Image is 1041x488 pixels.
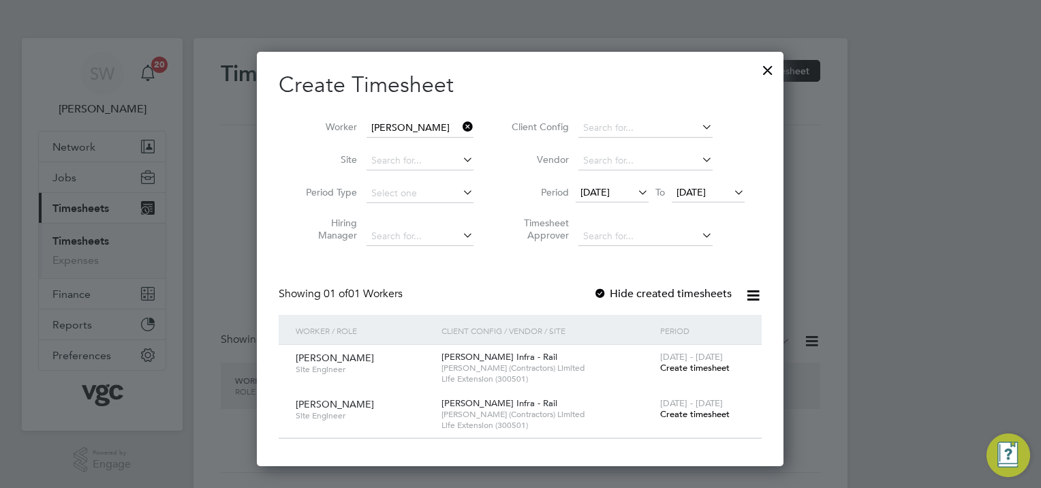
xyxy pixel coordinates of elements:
[324,287,403,301] span: 01 Workers
[508,153,569,166] label: Vendor
[508,217,569,241] label: Timesheet Approver
[296,398,374,410] span: [PERSON_NAME]
[279,71,762,100] h2: Create Timesheet
[651,183,669,201] span: To
[367,119,473,138] input: Search for...
[324,287,348,301] span: 01 of
[292,315,438,346] div: Worker / Role
[580,186,610,198] span: [DATE]
[593,287,732,301] label: Hide created timesheets
[296,217,357,241] label: Hiring Manager
[438,315,657,346] div: Client Config / Vendor / Site
[279,287,405,301] div: Showing
[367,151,473,170] input: Search for...
[441,409,653,420] span: [PERSON_NAME] (Contractors) Limited
[986,433,1030,477] button: Engage Resource Center
[367,184,473,203] input: Select one
[367,227,473,246] input: Search for...
[296,364,431,375] span: Site Engineer
[578,151,713,170] input: Search for...
[441,397,557,409] span: [PERSON_NAME] Infra - Rail
[508,121,569,133] label: Client Config
[578,119,713,138] input: Search for...
[660,351,723,363] span: [DATE] - [DATE]
[677,186,706,198] span: [DATE]
[441,373,653,384] span: Life Extension (300501)
[578,227,713,246] input: Search for...
[660,397,723,409] span: [DATE] - [DATE]
[296,186,357,198] label: Period Type
[296,410,431,421] span: Site Engineer
[508,186,569,198] label: Period
[660,408,730,420] span: Create timesheet
[660,362,730,373] span: Create timesheet
[296,352,374,364] span: [PERSON_NAME]
[657,315,748,346] div: Period
[441,351,557,363] span: [PERSON_NAME] Infra - Rail
[441,363,653,373] span: [PERSON_NAME] (Contractors) Limited
[296,153,357,166] label: Site
[296,121,357,133] label: Worker
[441,420,653,431] span: Life Extension (300501)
